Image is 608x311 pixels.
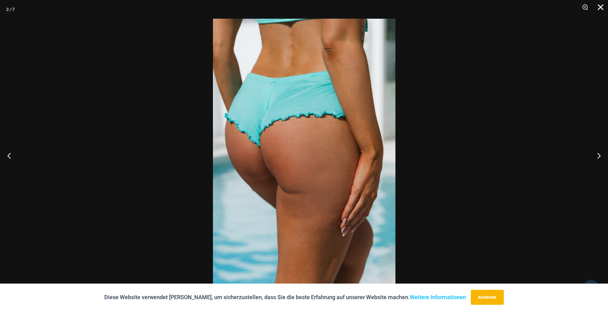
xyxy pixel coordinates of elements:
[6,5,15,14] div: 2 / 7
[471,290,504,305] button: Annehmen
[410,294,466,300] a: Weitere Informationen
[213,19,395,292] img: Bahama Breeze Mint 5119 Shorts 02
[585,140,608,171] button: Nächster
[104,293,466,302] p: Diese Website verwendet [PERSON_NAME], um sicherzustellen, dass Sie die beste Erfahrung auf unser...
